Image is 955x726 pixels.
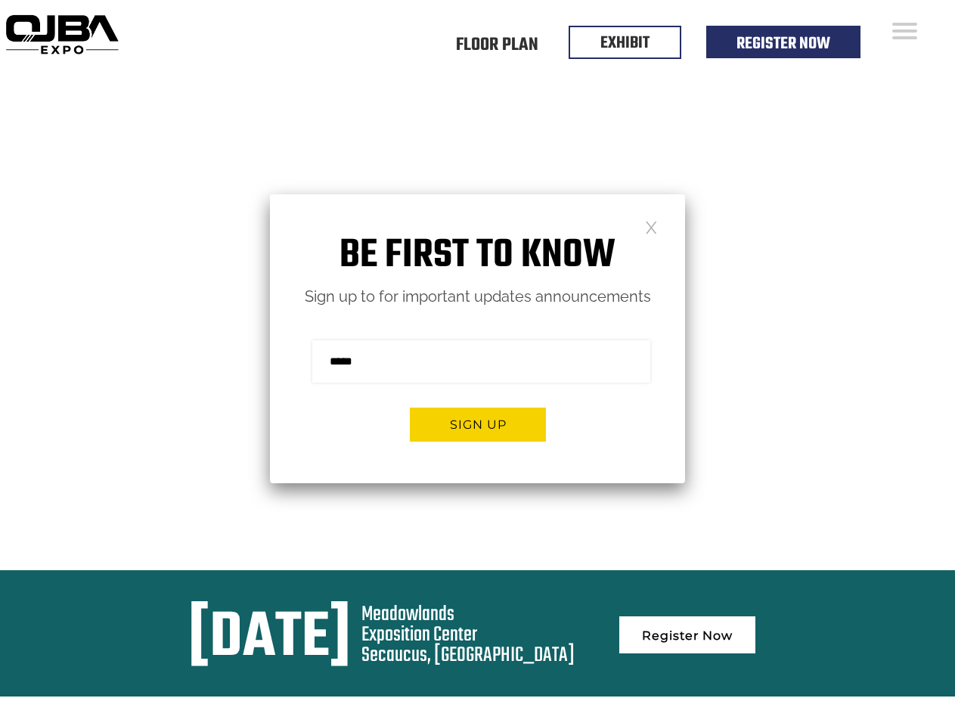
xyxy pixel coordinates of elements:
div: Meadowlands Exposition Center Secaucus, [GEOGRAPHIC_DATA] [361,604,575,665]
button: Sign up [410,408,546,442]
a: Close [645,220,658,233]
h1: Be first to know [270,232,685,280]
div: [DATE] [188,604,351,674]
a: EXHIBIT [600,30,650,56]
a: Register Now [619,616,755,653]
p: Sign up to for important updates announcements [270,284,685,310]
a: Register Now [736,31,830,57]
